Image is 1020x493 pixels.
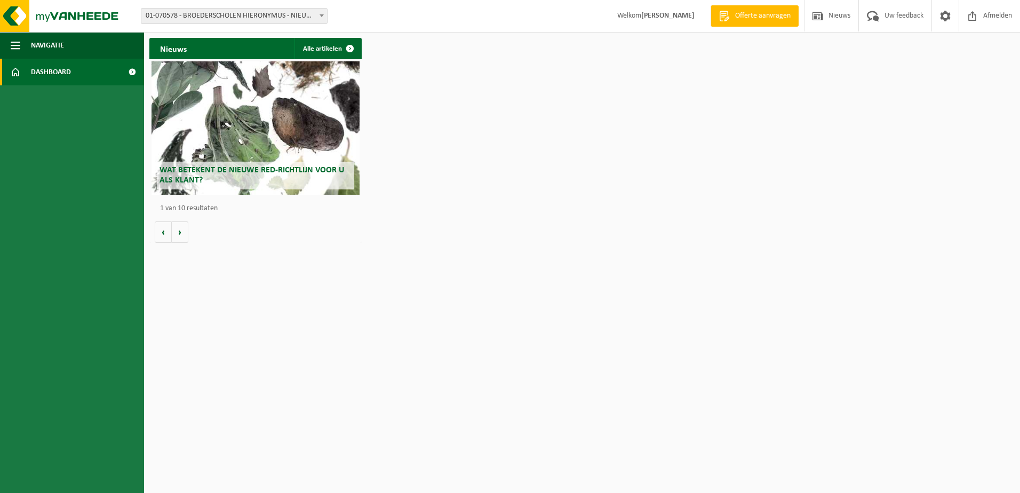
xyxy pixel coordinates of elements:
[641,12,695,20] strong: [PERSON_NAME]
[711,5,799,27] a: Offerte aanvragen
[31,59,71,85] span: Dashboard
[141,9,327,23] span: 01-070578 - BROEDERSCHOLEN HIERONYMUS - NIEUWSTRAAT - SINT-NIKLAAS
[294,38,361,59] a: Alle artikelen
[155,221,172,243] button: Vorige
[160,166,344,185] span: Wat betekent de nieuwe RED-richtlijn voor u als klant?
[152,61,360,195] a: Wat betekent de nieuwe RED-richtlijn voor u als klant?
[149,38,197,59] h2: Nieuws
[31,32,64,59] span: Navigatie
[732,11,793,21] span: Offerte aanvragen
[160,205,356,212] p: 1 van 10 resultaten
[141,8,328,24] span: 01-070578 - BROEDERSCHOLEN HIERONYMUS - NIEUWSTRAAT - SINT-NIKLAAS
[172,221,188,243] button: Volgende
